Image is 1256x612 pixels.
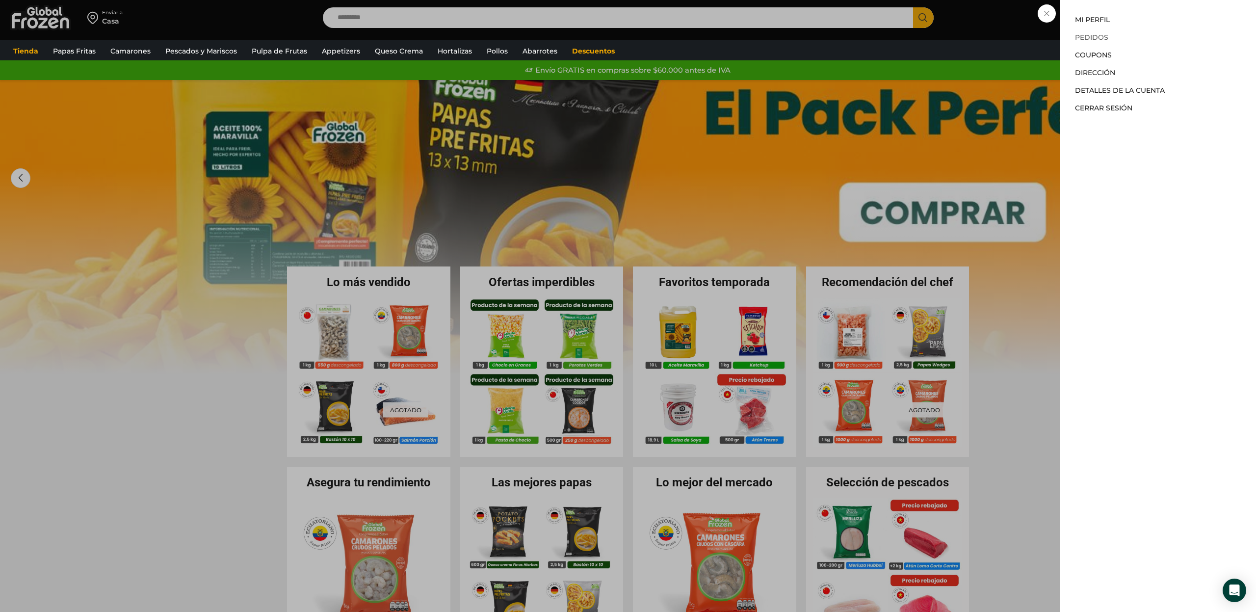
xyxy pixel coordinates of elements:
a: Detalles de la cuenta [1075,86,1165,95]
a: Descuentos [567,42,620,60]
a: Appetizers [317,42,365,60]
a: Pedidos [1075,33,1108,42]
a: Camarones [105,42,156,60]
a: Pollos [482,42,513,60]
a: Pulpa de Frutas [247,42,312,60]
a: Mi perfil [1075,15,1110,24]
a: Tienda [8,42,43,60]
div: Open Intercom Messenger [1223,579,1246,602]
a: Coupons [1075,51,1112,59]
a: Abarrotes [518,42,562,60]
a: Cerrar sesión [1075,104,1132,112]
a: Queso Crema [370,42,428,60]
a: Pescados y Mariscos [160,42,242,60]
a: Papas Fritas [48,42,101,60]
a: Dirección [1075,68,1115,77]
a: Hortalizas [433,42,477,60]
